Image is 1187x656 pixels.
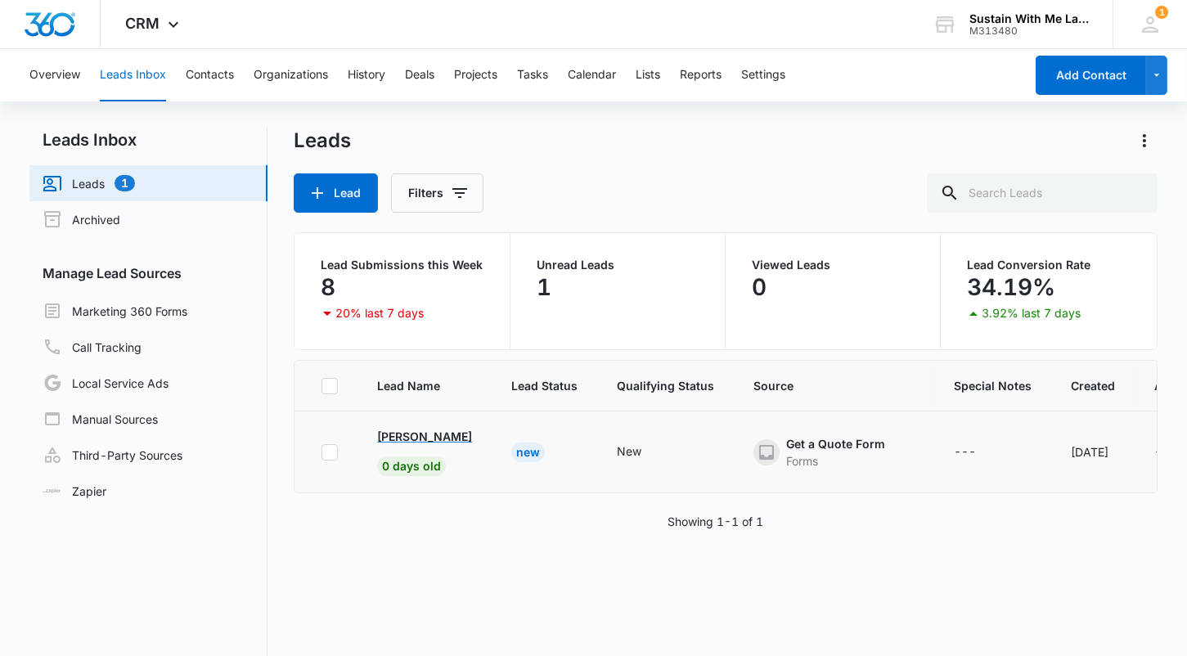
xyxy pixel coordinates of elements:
span: Source [753,377,915,394]
h2: Leads Inbox [29,128,268,152]
button: Overview [29,49,80,101]
button: Add Contact [1036,56,1146,95]
div: New [617,443,641,460]
h3: Manage Lead Sources [29,263,268,283]
p: 0 [752,274,767,300]
span: CRM [125,15,160,32]
p: [PERSON_NAME] [377,428,472,445]
a: Zapier [43,483,106,500]
p: Lead Conversion Rate [967,259,1130,271]
p: Unread Leads [537,259,699,271]
div: - - Select to Edit Field [617,443,671,462]
div: account id [969,25,1089,37]
p: Viewed Leads [752,259,914,271]
div: --- [954,443,976,462]
input: Search Leads [927,173,1158,213]
a: Third-Party Sources [43,445,182,465]
p: Showing 1-1 of 1 [668,513,764,530]
div: - - Select to Edit Field [954,443,1005,462]
button: Lead [294,173,378,213]
button: Tasks [517,49,548,101]
button: Projects [454,49,497,101]
a: Local Service Ads [43,373,169,393]
div: --- [1154,443,1176,462]
a: Marketing 360 Forms [43,301,187,321]
span: Created [1071,377,1115,394]
div: - - Select to Edit Field [753,435,915,470]
p: 1 [537,274,551,300]
button: Actions [1131,128,1158,154]
div: New [511,443,545,462]
span: Lead Status [511,377,578,394]
a: Leads1 [43,173,135,193]
button: Settings [741,49,785,101]
span: Special Notes [954,377,1032,394]
span: 0 days old [377,456,446,476]
div: notifications count [1155,6,1168,19]
span: 1 [1155,6,1168,19]
button: Lists [636,49,660,101]
div: account name [969,12,1089,25]
button: Organizations [254,49,328,101]
span: Lead Name [377,377,472,394]
button: Filters [391,173,483,213]
a: Archived [43,209,120,229]
p: 3.92% last 7 days [982,308,1081,319]
a: New [511,445,545,459]
p: 8 [321,274,335,300]
button: Deals [405,49,434,101]
p: 34.19% [967,274,1055,300]
button: History [348,49,385,101]
div: Get a Quote Form [786,435,885,452]
button: Reports [680,49,722,101]
h1: Leads [294,128,351,153]
button: Leads Inbox [100,49,166,101]
button: Contacts [186,49,234,101]
a: Manual Sources [43,409,158,429]
a: Call Tracking [43,337,142,357]
a: [PERSON_NAME]0 days old [377,428,472,473]
div: [DATE] [1071,443,1115,461]
span: Qualifying Status [617,377,714,394]
p: Lead Submissions this Week [321,259,483,271]
button: Calendar [568,49,616,101]
p: 20% last 7 days [335,308,424,319]
div: Forms [786,452,885,470]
